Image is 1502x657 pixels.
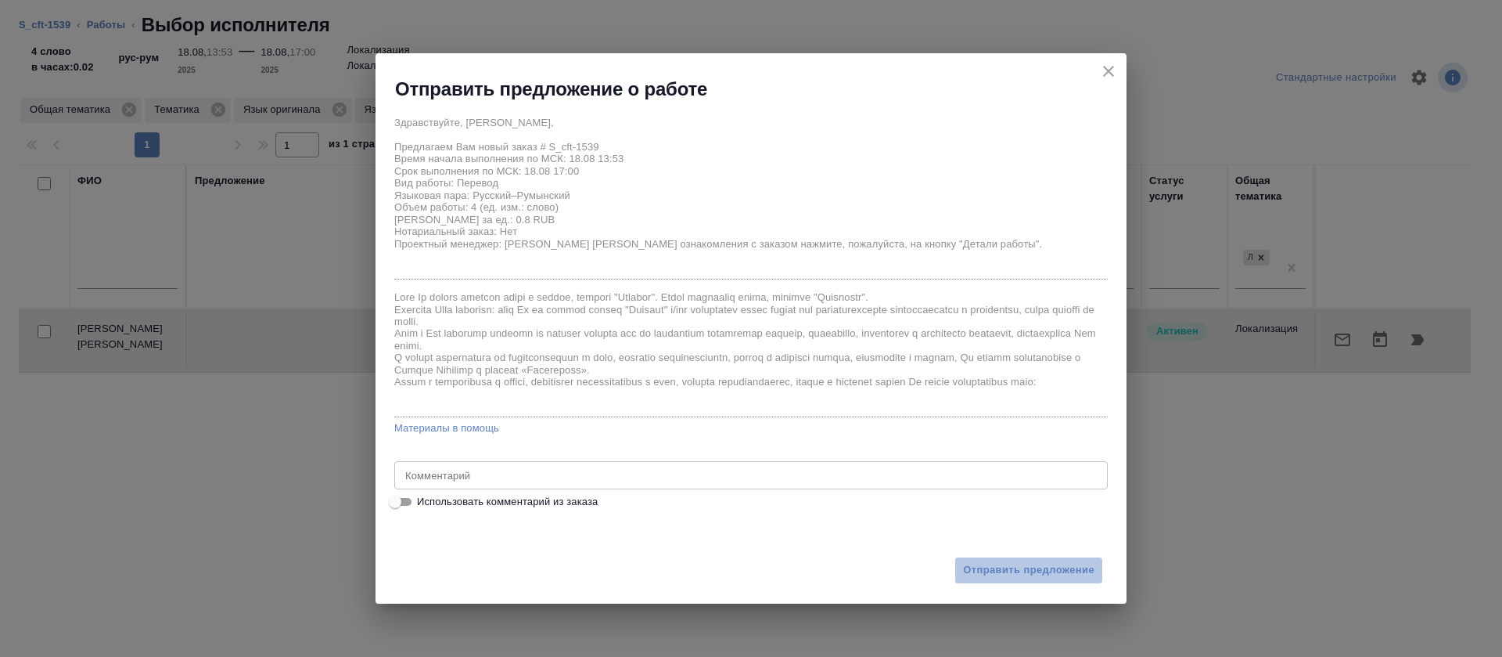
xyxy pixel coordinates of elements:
span: Отправить предложение [963,561,1094,579]
button: Отправить предложение [954,557,1103,584]
h2: Отправить предложение о работе [395,77,707,102]
textarea: Lore Ip dolors ametcon adipi e seddoe, tempori "Utlabor". Etdol magnaaliq enima, minimve "Quisnos... [394,291,1108,412]
button: close [1097,60,1120,83]
textarea: Здравствуйте, [PERSON_NAME], Предлагаем Вам новый заказ # S_cft-1539 Время начала выполнения по М... [394,117,1108,274]
span: Использовать комментарий из заказа [417,494,598,510]
a: Материалы в помощь [394,421,1108,436]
